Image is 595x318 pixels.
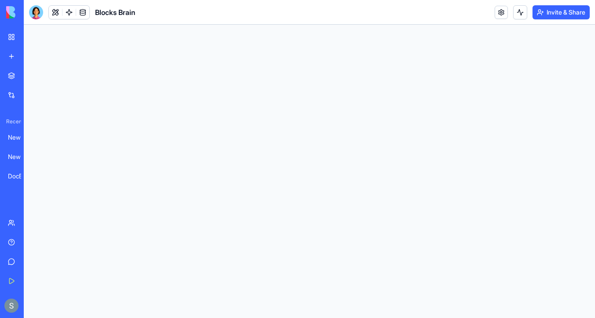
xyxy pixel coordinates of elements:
span: Recent [3,118,21,125]
div: New App [8,133,33,142]
a: DocExtract AI [3,167,38,185]
img: ACg8ocKnDTHbS00rqwWSHQfXf8ia04QnQtz5EDX_Ef5UNrjqV-k=s96-c [4,299,18,313]
div: DocExtract AI [8,172,33,181]
span: Blocks Brain [95,7,135,18]
a: New App [3,129,38,146]
img: logo [6,6,61,18]
a: New App [3,148,38,166]
div: New App [8,152,33,161]
button: Invite & Share [533,5,590,19]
